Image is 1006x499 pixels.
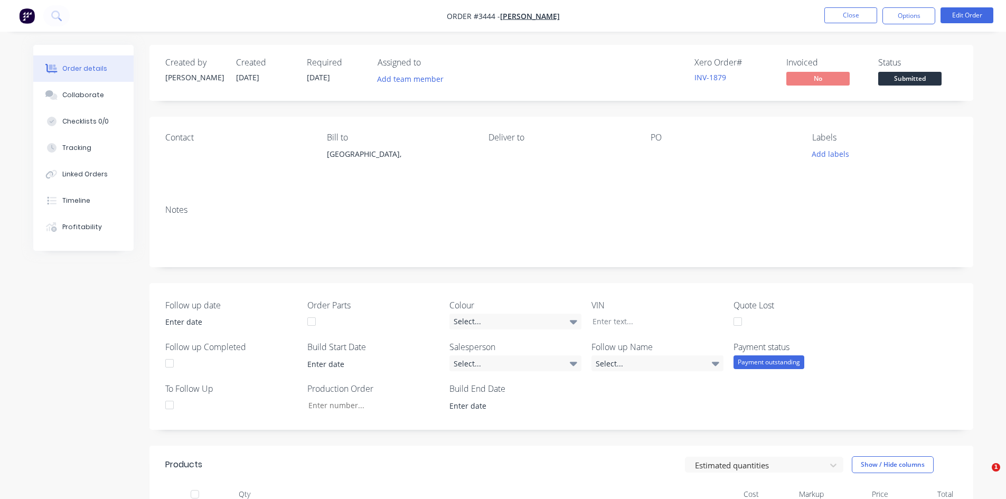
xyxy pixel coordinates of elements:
div: PO [651,133,795,143]
div: Invoiced [786,58,866,68]
div: [GEOGRAPHIC_DATA], [327,147,472,162]
label: VIN [591,299,723,312]
label: Follow up Name [591,341,723,353]
button: Timeline [33,187,134,214]
div: Xero Order # [694,58,774,68]
div: Products [165,458,202,471]
button: Collaborate [33,82,134,108]
input: Enter date [158,314,289,330]
button: Options [882,7,935,24]
a: [PERSON_NAME] [500,11,560,21]
label: Salesperson [449,341,581,353]
button: Close [824,7,877,23]
input: Enter number... [299,397,439,413]
div: Labels [812,133,957,143]
label: Build Start Date [307,341,439,353]
label: Payment status [734,341,866,353]
button: Profitability [33,214,134,240]
div: Order details [62,64,107,73]
div: Deliver to [488,133,633,143]
div: [PERSON_NAME] [165,72,223,83]
a: INV-1879 [694,72,726,82]
div: [GEOGRAPHIC_DATA], [327,147,472,181]
div: Select... [449,314,581,329]
label: Colour [449,299,581,312]
button: Show / Hide columns [852,456,934,473]
span: No [786,72,850,85]
div: Profitability [62,222,102,232]
div: Created [236,58,294,68]
div: Status [878,58,957,68]
button: Add team member [371,72,449,86]
div: Select... [591,355,723,371]
label: Order Parts [307,299,439,312]
span: [DATE] [236,72,259,82]
button: Linked Orders [33,161,134,187]
span: [DATE] [307,72,330,82]
button: Edit Order [941,7,993,23]
div: Tracking [62,143,91,153]
label: Production Order [307,382,439,395]
div: Linked Orders [62,170,108,179]
label: Follow up date [165,299,297,312]
div: Timeline [62,196,90,205]
div: Collaborate [62,90,104,100]
label: Quote Lost [734,299,866,312]
div: Assigned to [378,58,483,68]
img: Factory [19,8,35,24]
div: Bill to [327,133,472,143]
button: Add team member [378,72,449,86]
button: Order details [33,55,134,82]
div: Notes [165,205,957,215]
span: Submitted [878,72,942,85]
input: Enter date [442,398,573,413]
label: Follow up Completed [165,341,297,353]
label: To Follow Up [165,382,297,395]
button: Submitted [878,72,942,88]
span: Order #3444 - [447,11,500,21]
div: Payment outstanding [734,355,804,369]
label: Build End Date [449,382,581,395]
span: 1 [992,463,1000,472]
div: Select... [449,355,581,371]
iframe: Intercom live chat [970,463,995,488]
button: Tracking [33,135,134,161]
input: Enter date [300,356,431,372]
button: Checklists 0/0 [33,108,134,135]
div: Created by [165,58,223,68]
div: Contact [165,133,310,143]
div: Checklists 0/0 [62,117,109,126]
div: Required [307,58,365,68]
button: Add labels [806,147,855,161]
